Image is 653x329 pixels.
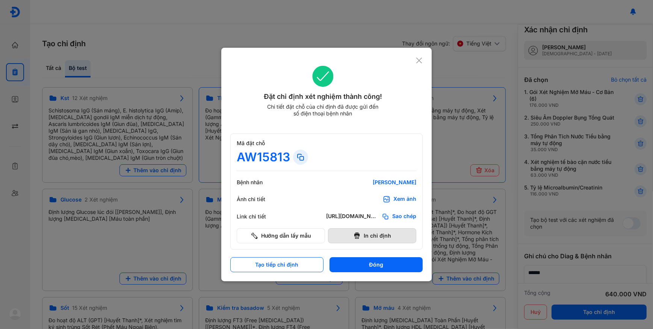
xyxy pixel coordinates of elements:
[237,179,282,186] div: Bệnh nhân
[230,91,416,102] div: Đặt chỉ định xét nghiệm thành công!
[237,228,325,243] button: Hướng dẫn lấy mẫu
[392,213,416,220] span: Sao chép
[237,150,290,165] div: AW15813
[326,213,379,220] div: [URL][DOMAIN_NAME]
[237,213,282,220] div: Link chi tiết
[330,257,423,272] button: Đóng
[237,140,416,147] div: Mã đặt chỗ
[328,228,416,243] button: In chỉ định
[264,103,382,117] div: Chi tiết đặt chỗ của chỉ định đã được gửi đến số điện thoại bệnh nhân
[393,196,416,203] div: Xem ảnh
[326,179,416,186] div: [PERSON_NAME]
[237,196,282,203] div: Ảnh chi tiết
[230,257,323,272] button: Tạo tiếp chỉ định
